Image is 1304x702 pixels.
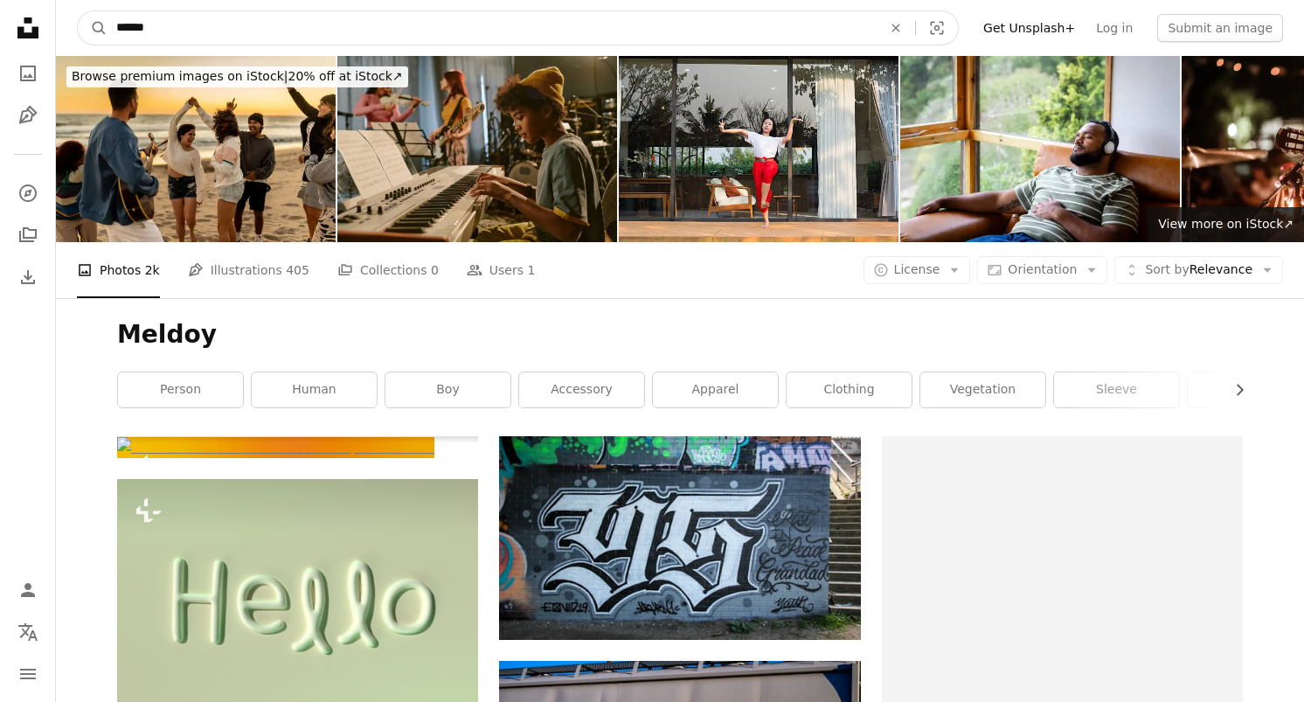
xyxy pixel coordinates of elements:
a: Home — Unsplash [10,10,45,49]
button: Visual search [916,11,958,45]
span: 405 [286,261,309,280]
button: Search Unsplash [78,11,108,45]
a: accessory [519,372,644,407]
span: Sort by [1145,262,1189,276]
img: Peace and Quiet [900,56,1180,242]
a: Illustrations [10,98,45,133]
span: Relevance [1145,261,1252,279]
button: Orientation [977,256,1107,284]
a: Photos [10,56,45,91]
a: clothing [787,372,912,407]
span: 0 [431,261,439,280]
button: scroll list to the right [1224,372,1243,407]
button: Language [10,615,45,650]
button: Clear [877,11,915,45]
a: apparel [653,372,778,407]
img: A young girl is practicing Thai traditional dancing at home. [619,56,898,242]
a: Users 1 [467,242,536,298]
a: Log in [1086,14,1143,42]
span: View more on iStock ↗ [1158,217,1294,231]
a: Log in / Sign up [10,573,45,608]
a: human [252,372,377,407]
a: Browse premium images on iStock|20% off at iStock↗ [56,56,419,98]
button: License [864,256,971,284]
a: Explore [10,176,45,211]
a: black and white graffiti on wall [499,530,860,546]
img: Friends dancing and having fun on the beach [56,56,336,242]
a: sleeve [1054,372,1179,407]
span: 20% off at iStock ↗ [72,69,403,83]
img: a red balloon with the word hello painted on it [117,437,434,458]
a: boy [385,372,510,407]
a: Collections 0 [337,242,439,298]
img: Boy Focused on Playing Keyboard [337,56,617,242]
img: black and white graffiti on wall [499,436,860,640]
h1: Meldoy [117,319,1243,351]
form: Find visuals sitewide [77,10,959,45]
a: a red balloon with the word hello painted on it [117,439,434,455]
a: the word hello spelled with a green background [117,606,478,622]
span: 1 [528,261,536,280]
span: Browse premium images on iStock | [72,69,288,83]
button: Submit an image [1157,14,1283,42]
span: License [894,262,940,276]
a: View more on iStock↗ [1148,207,1304,242]
button: Menu [10,657,45,692]
a: Get Unsplash+ [973,14,1086,42]
a: Illustrations 405 [188,242,309,298]
a: person [118,372,243,407]
a: Collections [10,218,45,253]
a: Download History [10,260,45,295]
span: Orientation [1008,262,1077,276]
button: Sort byRelevance [1114,256,1283,284]
a: vegetation [920,372,1045,407]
